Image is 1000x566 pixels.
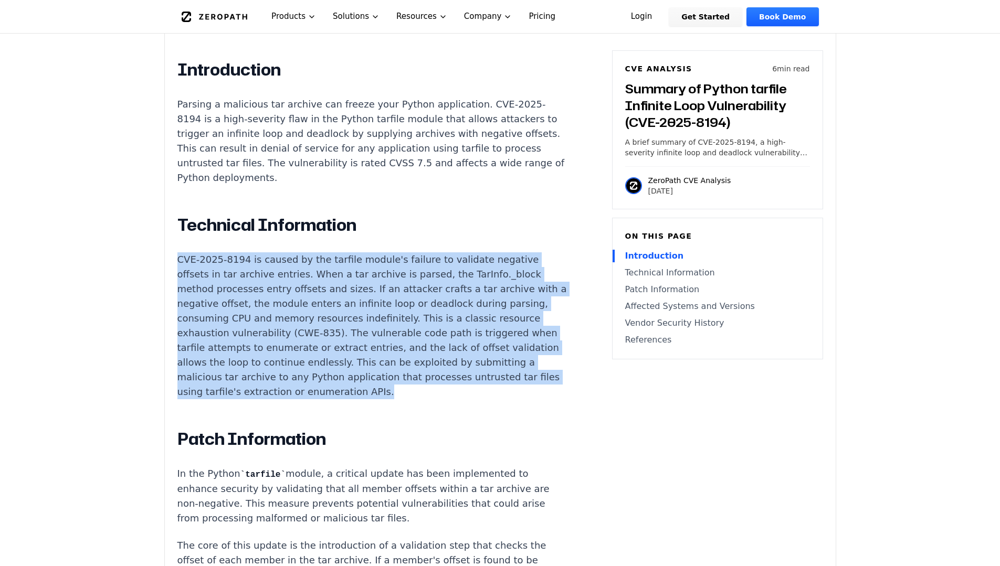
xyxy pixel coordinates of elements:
[648,186,731,196] p: [DATE]
[618,7,665,26] a: Login
[625,137,810,158] p: A brief summary of CVE-2025-8194, a high-severity infinite loop and deadlock vulnerability in Pyt...
[625,266,810,279] a: Technical Information
[625,334,810,346] a: References
[625,250,810,262] a: Introduction
[177,97,568,185] p: Parsing a malicious tar archive can freeze your Python application. CVE-2025-8194 is a high-sever...
[625,300,810,313] a: Affected Systems and Versions
[772,63,809,74] p: 6 min read
[177,429,568,450] h2: Patch Information
[746,7,818,26] a: Book Demo
[177,466,568,526] p: In the Python module, a critical update has been implemented to enhance security by validating th...
[177,215,568,236] h2: Technical Information
[625,80,810,131] h3: Summary of Python tarfile Infinite Loop Vulnerability (CVE-2025-8194)
[669,7,742,26] a: Get Started
[625,317,810,329] a: Vendor Security History
[177,252,568,399] p: CVE-2025-8194 is caused by the tarfile module's failure to validate negative offsets in tar archi...
[625,231,810,241] h6: On this page
[625,283,810,296] a: Patch Information
[625,63,692,74] h6: CVE Analysis
[177,59,568,80] h2: Introduction
[648,175,731,186] p: ZeroPath CVE Analysis
[240,470,286,479] code: tarfile
[625,177,642,194] img: ZeroPath CVE Analysis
